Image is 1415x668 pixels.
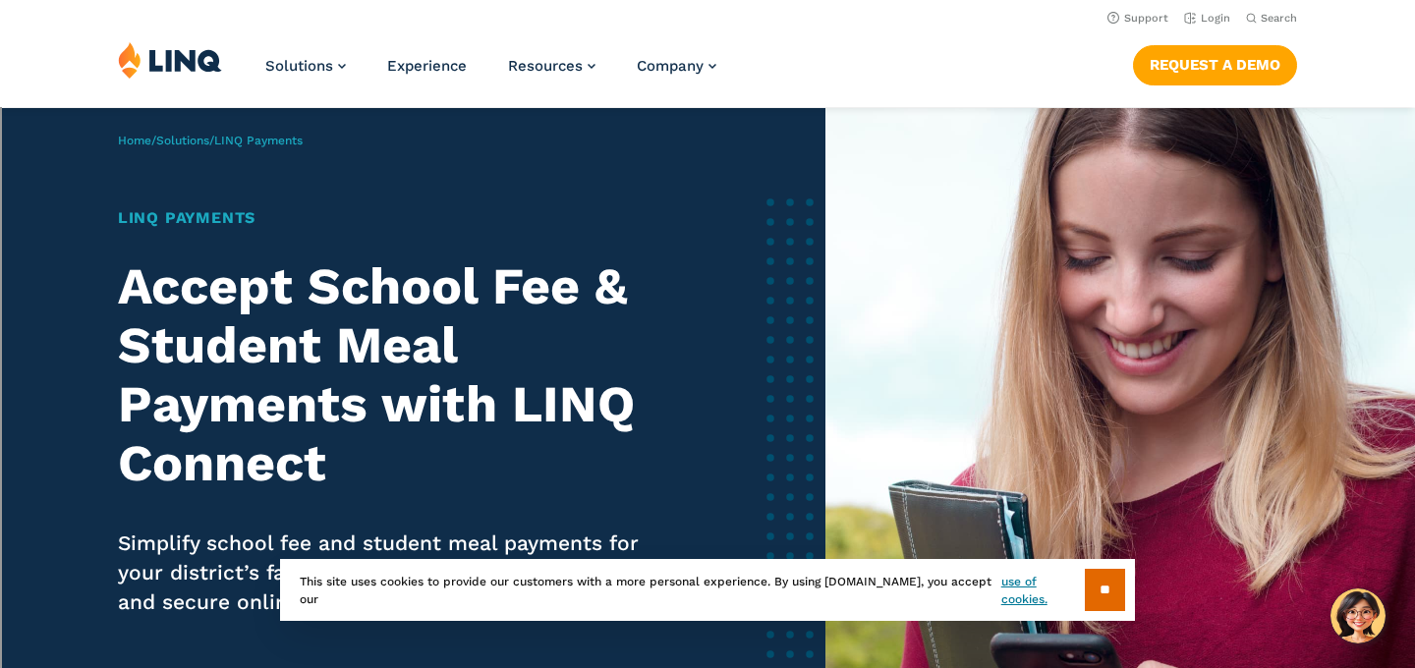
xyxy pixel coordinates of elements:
[637,57,716,75] a: Company
[1001,573,1085,608] a: use of cookies.
[118,41,222,79] img: LINQ | K‑12 Software
[1133,45,1297,84] a: Request a Demo
[1330,588,1386,643] button: Hello, have a question? Let’s chat.
[1246,11,1297,26] button: Open Search Bar
[265,41,716,106] nav: Primary Navigation
[1107,12,1168,25] a: Support
[387,57,467,75] a: Experience
[637,57,704,75] span: Company
[280,559,1135,621] div: This site uses cookies to provide our customers with a more personal experience. By using [DOMAIN...
[265,57,346,75] a: Solutions
[265,57,333,75] span: Solutions
[1184,12,1230,25] a: Login
[1261,12,1297,25] span: Search
[1133,41,1297,84] nav: Button Navigation
[508,57,595,75] a: Resources
[508,57,583,75] span: Resources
